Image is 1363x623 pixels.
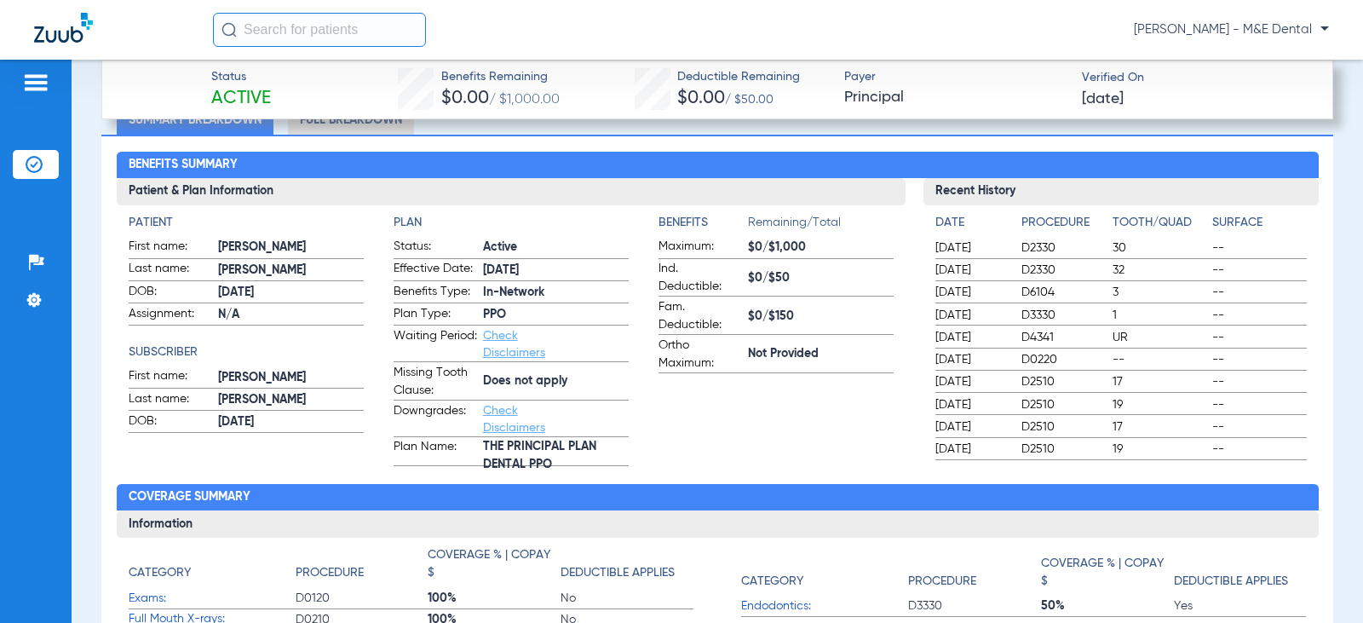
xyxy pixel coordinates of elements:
[1082,89,1124,110] span: [DATE]
[117,178,906,205] h3: Patient & Plan Information
[923,178,1318,205] h3: Recent History
[1212,262,1306,279] span: --
[1021,441,1107,458] span: D2510
[117,105,273,135] li: Summary Breakdown
[561,590,693,607] span: No
[1113,284,1206,301] span: 3
[428,546,561,588] app-breakdown-title: Coverage % | Copay $
[677,89,725,107] span: $0.00
[129,546,296,588] app-breakdown-title: Category
[211,87,271,111] span: Active
[1041,555,1165,591] h4: Coverage % | Copay $
[296,590,428,607] span: D0120
[1021,262,1107,279] span: D2330
[658,214,748,238] app-breakdown-title: Benefits
[218,284,364,302] span: [DATE]
[1212,351,1306,368] span: --
[22,72,49,93] img: hamburger-icon
[129,260,212,280] span: Last name:
[748,308,894,326] span: $0/$150
[1113,214,1206,238] app-breakdown-title: Tooth/Quad
[428,590,561,607] span: 100%
[483,405,545,434] a: Check Disclaimers
[394,402,477,436] span: Downgrades:
[561,564,675,582] h4: Deductible Applies
[296,564,364,582] h4: Procedure
[394,214,629,232] h4: Plan
[394,305,477,326] span: Plan Type:
[1021,214,1107,238] app-breakdown-title: Procedure
[1021,418,1107,436] span: D2510
[844,68,1067,86] span: Payer
[908,597,1041,614] span: D3330
[288,105,414,135] li: Full Breakdown
[741,573,803,591] h4: Category
[935,373,1007,390] span: [DATE]
[658,214,748,232] h4: Benefits
[213,13,426,47] input: Search for patients
[1021,307,1107,324] span: D3330
[935,351,1007,368] span: [DATE]
[483,284,629,302] span: In-Network
[129,367,212,388] span: First name:
[117,152,1319,179] h2: Benefits Summary
[1212,396,1306,413] span: --
[935,214,1007,232] h4: Date
[1174,597,1307,614] span: Yes
[1212,214,1306,232] h4: Surface
[218,306,364,324] span: N/A
[1212,373,1306,390] span: --
[748,214,894,238] span: Remaining/Total
[129,214,364,232] h4: Patient
[741,597,908,615] span: Endodontics:
[1278,541,1363,623] iframe: Chat Widget
[441,89,489,107] span: $0.00
[34,13,93,43] img: Zuub Logo
[296,546,428,588] app-breakdown-title: Procedure
[129,238,212,258] span: First name:
[1113,418,1206,436] span: 17
[1021,373,1107,390] span: D2510
[218,262,364,280] span: [PERSON_NAME]
[129,305,212,326] span: Assignment:
[117,484,1319,511] h2: Coverage Summary
[1021,214,1107,232] h4: Procedure
[483,262,629,280] span: [DATE]
[748,345,894,363] span: Not Provided
[483,239,629,257] span: Active
[129,390,212,411] span: Last name:
[935,329,1007,346] span: [DATE]
[935,239,1007,257] span: [DATE]
[1113,239,1206,257] span: 30
[1113,214,1206,232] h4: Tooth/Quad
[428,546,551,582] h4: Coverage % | Copay $
[1082,69,1305,87] span: Verified On
[1212,307,1306,324] span: --
[1212,214,1306,238] app-breakdown-title: Surface
[1212,284,1306,301] span: --
[1021,351,1107,368] span: D0220
[129,564,191,582] h4: Category
[748,239,894,257] span: $0/$1,000
[1174,546,1307,596] app-breakdown-title: Deductible Applies
[1113,329,1206,346] span: UR
[658,238,742,258] span: Maximum:
[394,283,477,303] span: Benefits Type:
[908,573,976,591] h4: Procedure
[1113,373,1206,390] span: 17
[483,306,629,324] span: PPO
[935,441,1007,458] span: [DATE]
[561,546,693,588] app-breakdown-title: Deductible Applies
[394,438,477,465] span: Plan Name:
[129,283,212,303] span: DOB:
[1021,284,1107,301] span: D6104
[1041,546,1174,596] app-breakdown-title: Coverage % | Copay $
[935,396,1007,413] span: [DATE]
[129,590,296,608] span: Exams:
[211,68,271,86] span: Status
[1212,239,1306,257] span: --
[935,307,1007,324] span: [DATE]
[1021,329,1107,346] span: D4341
